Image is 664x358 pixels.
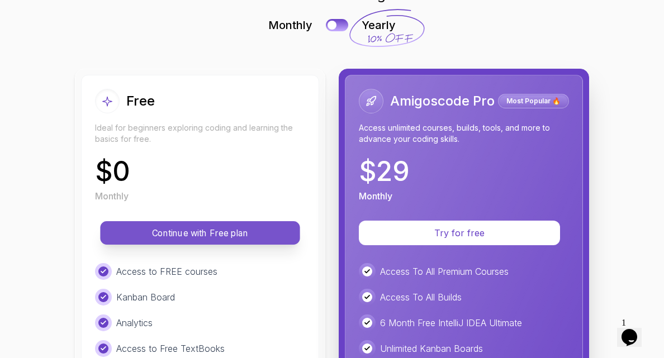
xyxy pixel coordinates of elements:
[268,17,312,33] p: Monthly
[359,221,560,245] button: Try for free
[359,122,569,145] p: Access unlimited courses, builds, tools, and more to advance your coding skills.
[380,265,509,278] p: Access To All Premium Courses
[116,316,153,330] p: Analytics
[116,290,175,304] p: Kanban Board
[113,227,287,240] p: Continue with Free plan
[380,290,462,304] p: Access To All Builds
[500,96,567,107] p: Most Popular 🔥
[617,313,653,347] iframe: chat widget
[116,265,217,278] p: Access to FREE courses
[95,158,130,185] p: $ 0
[390,92,495,110] h2: Amigoscode Pro
[95,189,129,203] p: Monthly
[359,189,392,203] p: Monthly
[359,158,410,185] p: $ 29
[380,316,522,330] p: 6 Month Free IntelliJ IDEA Ultimate
[380,342,483,355] p: Unlimited Kanban Boards
[372,226,547,240] p: Try for free
[116,342,225,355] p: Access to Free TextBooks
[95,122,305,145] p: Ideal for beginners exploring coding and learning the basics for free.
[100,221,300,245] button: Continue with Free plan
[126,92,155,110] h2: Free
